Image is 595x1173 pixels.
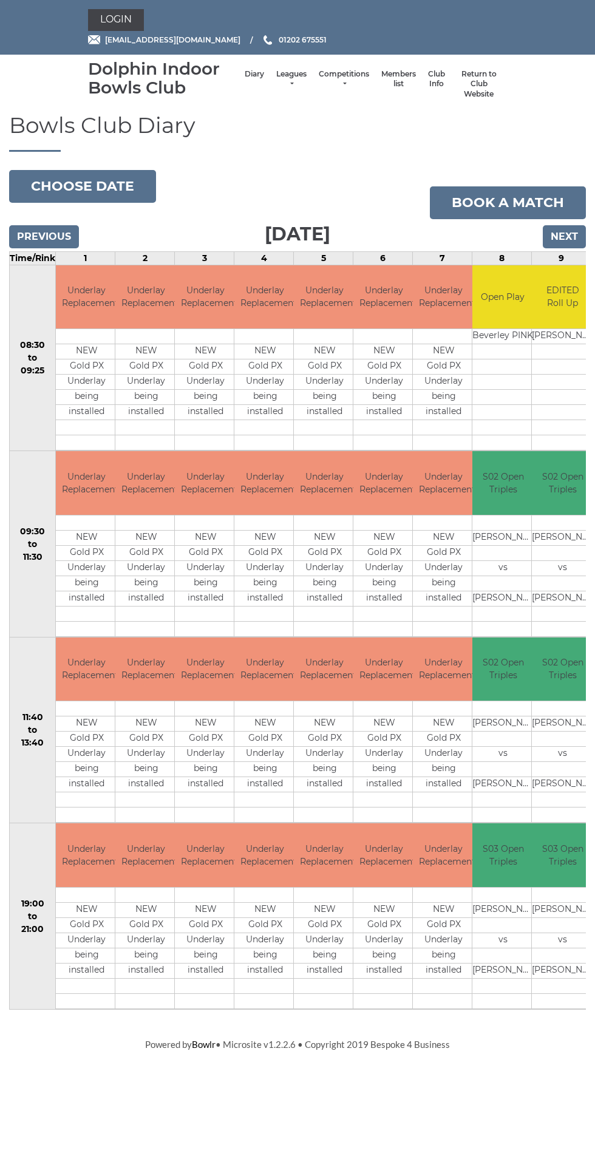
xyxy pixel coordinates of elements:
td: 4 [234,251,294,265]
td: Underlay Replacement [56,265,117,329]
td: Gold PX [353,732,415,747]
td: vs [472,747,534,762]
div: Dolphin Indoor Bowls Club [88,59,239,97]
td: NEW [115,716,177,732]
td: 9 [532,251,591,265]
a: Login [88,9,144,31]
td: Beverley PINK [472,329,533,344]
td: Underlay Replacement [413,637,474,701]
td: S03 Open Triples [532,823,593,887]
td: Underlay Replacement [115,637,177,701]
td: Gold PX [294,545,355,560]
td: Underlay [234,747,296,762]
td: NEW [294,902,355,917]
td: Underlay [115,933,177,948]
td: Underlay Replacement [56,451,117,515]
td: being [234,948,296,963]
td: Gold PX [115,359,177,375]
td: being [115,948,177,963]
td: NEW [413,530,474,545]
a: Leagues [276,69,307,89]
td: being [413,576,474,591]
td: Underlay Replacement [353,265,415,329]
td: Gold PX [115,732,177,747]
td: NEW [175,902,236,917]
a: Members list [381,69,416,89]
td: NEW [115,902,177,917]
td: installed [353,405,415,420]
td: 1 [56,251,115,265]
td: installed [353,777,415,792]
td: Underlay [115,560,177,576]
td: Gold PX [294,732,355,747]
td: Gold PX [175,545,236,560]
td: being [115,762,177,777]
td: installed [294,963,355,978]
td: NEW [413,716,474,732]
td: being [175,948,236,963]
td: installed [234,591,296,606]
td: NEW [294,344,355,359]
td: 7 [413,251,472,265]
td: NEW [413,902,474,917]
td: Underlay [175,747,236,762]
td: Gold PX [234,732,296,747]
td: being [56,576,117,591]
td: Underlay [294,560,355,576]
td: 09:30 to 11:30 [10,451,56,637]
td: Underlay [175,560,236,576]
span: [EMAIL_ADDRESS][DOMAIN_NAME] [105,35,240,44]
td: Underlay Replacement [115,451,177,515]
td: Gold PX [115,917,177,933]
td: [PERSON_NAME] [532,902,593,917]
td: Underlay [413,933,474,948]
td: NEW [353,530,415,545]
td: 11:40 to 13:40 [10,637,56,823]
td: being [56,948,117,963]
td: vs [532,933,593,948]
td: Underlay Replacement [115,823,177,887]
td: vs [472,933,534,948]
td: installed [294,591,355,606]
td: [PERSON_NAME] [532,591,593,606]
input: Previous [9,225,79,248]
a: Phone us 01202 675551 [262,34,327,46]
td: Underlay Replacement [234,265,296,329]
td: being [353,576,415,591]
td: Underlay Replacement [413,265,474,329]
td: installed [115,963,177,978]
td: NEW [175,530,236,545]
td: Gold PX [413,917,474,933]
td: Gold PX [175,917,236,933]
td: 08:30 to 09:25 [10,265,56,451]
td: installed [294,777,355,792]
td: NEW [294,716,355,732]
td: Underlay Replacement [56,823,117,887]
a: Book a match [430,186,586,219]
img: Phone us [263,35,272,45]
td: Underlay Replacement [353,451,415,515]
td: installed [234,405,296,420]
td: NEW [353,344,415,359]
td: being [294,948,355,963]
td: EDITED Roll Up [532,265,593,329]
td: 5 [294,251,353,265]
td: 2 [115,251,175,265]
td: [PERSON_NAME] [532,716,593,732]
td: Underlay [56,560,117,576]
td: installed [353,591,415,606]
td: NEW [353,902,415,917]
td: Underlay [234,933,296,948]
td: being [294,762,355,777]
td: installed [353,963,415,978]
td: Underlay Replacement [413,823,474,887]
td: NEW [234,902,296,917]
td: 19:00 to 21:00 [10,823,56,1010]
td: Underlay Replacement [294,637,355,701]
td: Underlay Replacement [234,823,296,887]
td: being [234,762,296,777]
td: Gold PX [413,732,474,747]
td: Open Play [472,265,533,329]
td: S02 Open Triples [532,637,593,701]
td: 3 [175,251,234,265]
